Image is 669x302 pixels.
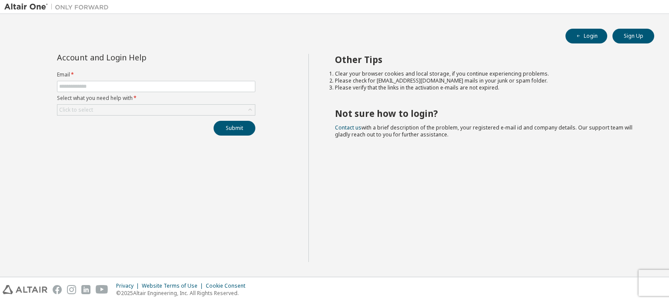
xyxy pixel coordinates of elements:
[57,71,255,78] label: Email
[206,282,251,289] div: Cookie Consent
[116,282,142,289] div: Privacy
[335,124,632,138] span: with a brief description of the problem, your registered e-mail id and company details. Our suppo...
[142,282,206,289] div: Website Terms of Use
[57,105,255,115] div: Click to select
[335,124,361,131] a: Contact us
[335,70,639,77] li: Clear your browser cookies and local storage, if you continue experiencing problems.
[335,77,639,84] li: Please check for [EMAIL_ADDRESS][DOMAIN_NAME] mails in your junk or spam folder.
[57,54,216,61] div: Account and Login Help
[612,29,654,43] button: Sign Up
[335,54,639,65] h2: Other Tips
[335,84,639,91] li: Please verify that the links in the activation e-mails are not expired.
[3,285,47,294] img: altair_logo.svg
[214,121,255,136] button: Submit
[67,285,76,294] img: instagram.svg
[59,106,93,113] div: Click to select
[335,108,639,119] h2: Not sure how to login?
[57,95,255,102] label: Select what you need help with
[96,285,108,294] img: youtube.svg
[81,285,90,294] img: linkedin.svg
[53,285,62,294] img: facebook.svg
[565,29,607,43] button: Login
[4,3,113,11] img: Altair One
[116,289,251,297] p: © 2025 Altair Engineering, Inc. All Rights Reserved.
